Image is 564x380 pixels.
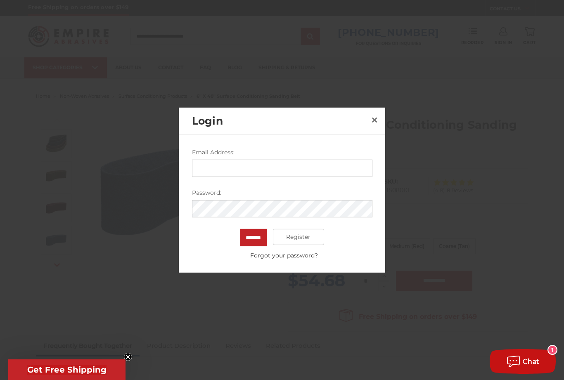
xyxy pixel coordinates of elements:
[192,148,372,156] label: Email Address:
[124,353,132,361] button: Close teaser
[490,349,556,374] button: Chat
[371,112,378,128] span: ×
[192,188,372,197] label: Password:
[27,365,107,375] span: Get Free Shipping
[273,229,325,245] a: Register
[192,113,368,129] h2: Login
[548,346,557,354] div: 1
[196,251,372,260] a: Forgot your password?
[368,113,381,127] a: Close
[8,359,126,380] div: Get Free ShippingClose teaser
[523,358,540,366] span: Chat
